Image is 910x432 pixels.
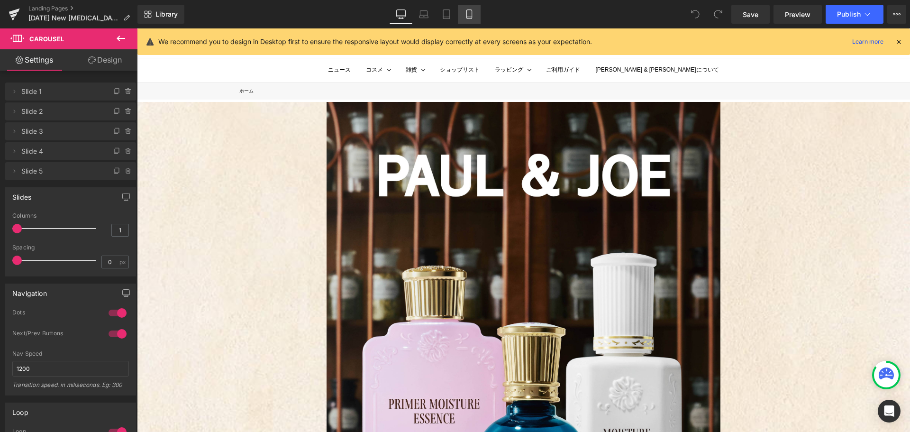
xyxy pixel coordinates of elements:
a: Learn more [848,36,887,47]
div: Transition speed. in miliseconds. Eg: 300 [12,381,129,395]
span: px [119,259,127,265]
p: We recommend you to design in Desktop first to ensure the responsive layout would display correct... [158,37,592,47]
span: Publish [837,10,861,18]
a: [PERSON_NAME] & [PERSON_NAME]について [458,37,582,46]
nav: セカンダリナビゲーション [687,10,773,19]
button: Redo [709,5,728,24]
span: Library [155,10,178,18]
a: Landing Pages [28,5,137,12]
a: ショップリスト [303,37,343,46]
div: Nav Speed [12,350,129,357]
a: New Library [137,5,184,24]
span: Slide 5 [21,162,101,180]
a: Tablet [435,5,458,24]
div: Dots [12,309,99,319]
a: Design [71,49,139,71]
div: Loop [12,403,28,416]
span: Preview [785,9,810,19]
button: Publish [826,5,883,24]
a: Preview [773,5,822,24]
span: Slide 1 [21,83,101,101]
div: Navigation [12,284,47,297]
span: Carousel [29,35,64,43]
span: [DATE] New [MEDICAL_DATA] [28,14,119,22]
a: ホーム [102,60,117,65]
button: Undo [686,5,705,24]
summary: 雑貨 [269,37,280,46]
div: Slides [12,188,31,201]
a: Laptop [412,5,435,24]
summary: ラッピング [358,37,386,46]
a: ご利用ガイド [409,37,443,46]
a: Desktop [390,5,412,24]
button: More [887,5,906,24]
div: Next/Prev Buttons [12,330,99,340]
span: Slide 4 [21,142,101,160]
summary: コスメ [229,37,246,46]
div: Spacing [12,244,129,251]
a: Mobile [458,5,481,24]
div: Columns [12,212,129,219]
div: Open Intercom Messenger [878,400,901,423]
a: ニュース [191,37,214,46]
span: Slide 3 [21,122,101,140]
span: Save [743,9,758,19]
span: Slide 2 [21,102,101,120]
